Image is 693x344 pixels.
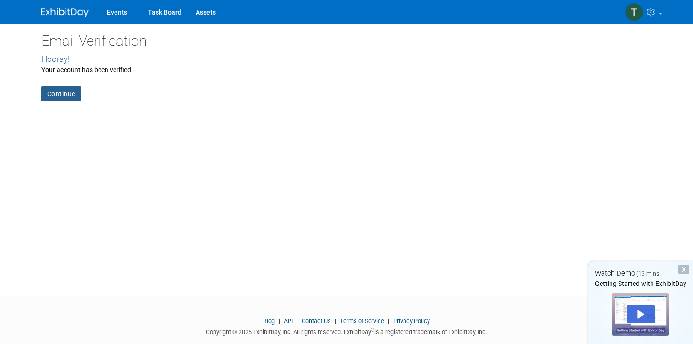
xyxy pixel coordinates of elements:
h2: Email Verification [41,33,652,49]
div: Hooray! [41,53,652,65]
span: | [276,318,282,325]
a: Blog [263,318,275,325]
a: API [284,318,293,325]
a: Terms of Service [340,318,384,325]
a: Continue [41,86,81,101]
div: Play [627,305,655,323]
img: Tetyana Rybalka [625,3,643,21]
span: (13 mins) [636,270,661,277]
img: ExhibitDay [41,8,89,17]
a: Privacy Policy [393,318,430,325]
a: Contact Us [302,318,331,325]
div: Getting Started with ExhibitDay [588,279,693,288]
div: Watch Demo [588,268,693,278]
span: | [386,318,392,325]
div: Dismiss [678,265,689,274]
sup: ® [371,327,374,333]
div: Your account has been verified. [41,65,652,75]
span: | [294,318,300,325]
span: | [332,318,338,325]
